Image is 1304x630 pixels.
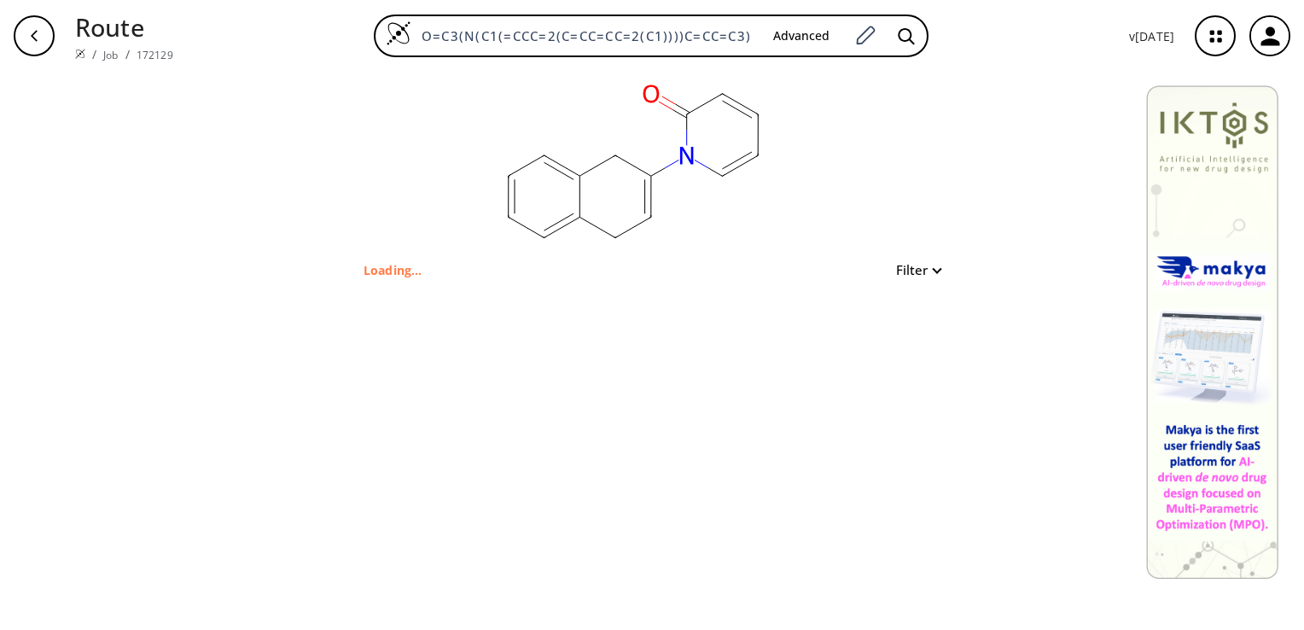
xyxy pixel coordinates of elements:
[364,261,422,279] p: Loading...
[75,49,85,59] img: Spaya logo
[1146,85,1278,579] img: Banner
[386,20,411,46] img: Logo Spaya
[75,9,173,45] p: Route
[1129,27,1174,45] p: v [DATE]
[137,48,173,62] a: 172129
[103,48,118,62] a: Job
[125,45,130,63] li: /
[411,27,760,44] input: Enter SMILES
[886,264,940,277] button: Filter
[760,20,843,52] button: Advanced
[463,72,804,260] svg: O=C3(N(C1(=CCC=2(C=CC=CC=2(C1))))C=CC=C3)
[92,45,96,63] li: /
